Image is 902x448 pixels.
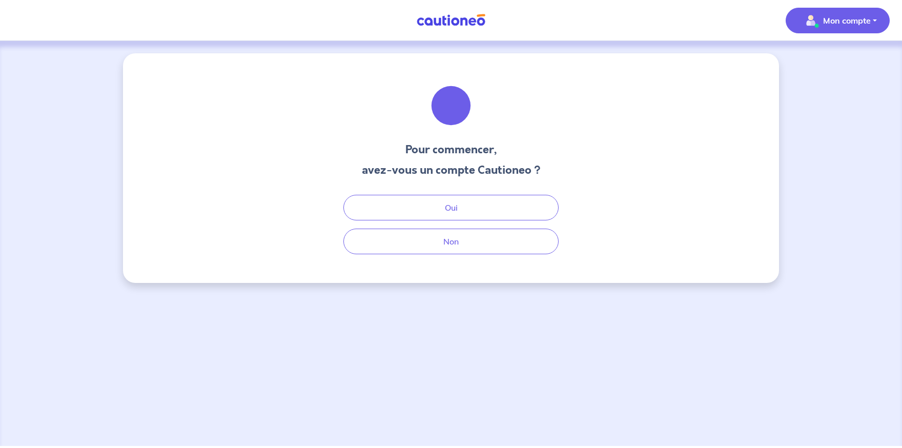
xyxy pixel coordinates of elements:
[803,12,819,29] img: illu_account_valid_menu.svg
[423,78,479,133] img: illu_welcome.svg
[343,195,559,220] button: Oui
[362,162,541,178] h3: avez-vous un compte Cautioneo ?
[362,141,541,158] h3: Pour commencer,
[823,14,871,27] p: Mon compte
[786,8,890,33] button: illu_account_valid_menu.svgMon compte
[413,14,489,27] img: Cautioneo
[343,229,559,254] button: Non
